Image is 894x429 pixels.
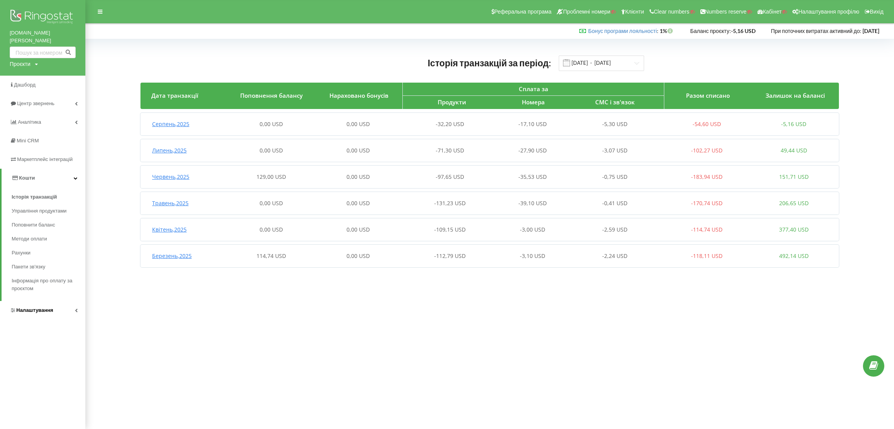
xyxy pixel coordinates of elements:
[12,260,85,274] a: Пакети зв'язку
[660,28,675,34] strong: 1%
[12,246,85,260] a: Рахунки
[152,252,192,259] span: Березень , 2025
[240,92,303,99] span: Поповнення балансу
[260,199,283,207] span: 0,00 USD
[518,120,547,128] span: -17,10 USD
[691,226,722,233] span: -114,74 USD
[260,226,283,233] span: 0,00 USD
[588,28,658,34] span: :
[779,226,809,233] span: 377,40 USD
[766,92,825,99] span: Залишок на балансі
[602,199,627,207] span: -0,41 USD
[260,120,283,128] span: 0,00 USD
[438,98,466,106] span: Продукти
[519,85,548,93] span: Сплата за
[654,9,690,15] span: Clear numbers
[347,120,370,128] span: 0,00 USD
[863,28,879,34] strong: [DATE]
[563,9,610,15] span: Проблемні номери
[347,147,370,154] span: 0,00 USD
[781,120,806,128] span: -5,16 USD
[494,9,552,15] span: Реферальна програма
[779,252,809,259] span: 492,14 USD
[12,207,67,215] span: Управління продуктами
[152,120,189,128] span: Серпень , 2025
[428,57,551,68] span: Історія транзакцій за період:
[152,226,187,233] span: Квітень , 2025
[18,119,41,125] span: Аналiтика
[10,47,76,58] input: Пошук за номером
[12,232,85,246] a: Методи оплати
[602,226,627,233] span: -2,59 USD
[691,147,722,154] span: -102,27 USD
[625,9,644,15] span: Клієнти
[693,120,721,128] span: -54,60 USD
[691,173,722,180] span: -183,94 USD
[771,28,861,34] span: При поточних витратах активний до:
[151,92,198,99] span: Дата транзакції
[690,28,731,34] span: Баланс проєкту:
[10,29,76,45] a: [DOMAIN_NAME][PERSON_NAME]
[19,175,35,181] span: Кошти
[434,252,466,259] span: -112,79 USD
[602,120,627,128] span: -5,30 USD
[12,204,85,218] a: Управління продуктами
[347,252,370,259] span: 0,00 USD
[256,252,286,259] span: 114,74 USD
[152,199,189,207] span: Травень , 2025
[520,226,545,233] span: -3,00 USD
[434,199,466,207] span: -131,23 USD
[779,173,809,180] span: 151,71 USD
[12,235,47,243] span: Методи оплати
[781,147,807,154] span: 49,44 USD
[329,92,388,99] span: Нараховано бонусів
[12,221,55,229] span: Поповнити баланс
[518,199,547,207] span: -39,10 USD
[152,147,187,154] span: Липень , 2025
[522,98,545,106] span: Номера
[12,190,85,204] a: Історія транзакцій
[10,8,76,27] img: Ringostat logo
[870,9,884,15] span: Вихід
[14,82,36,88] span: Дашборд
[436,147,464,154] span: -71,30 USD
[436,173,464,180] span: -97,65 USD
[798,9,859,15] span: Налаштування профілю
[518,147,547,154] span: -27,90 USD
[12,249,31,257] span: Рахунки
[2,169,85,187] a: Кошти
[763,9,782,15] span: Кабінет
[347,199,370,207] span: 0,00 USD
[518,173,547,180] span: -35,53 USD
[17,138,39,144] span: Mini CRM
[12,193,57,201] span: Історія транзакцій
[686,92,730,99] span: Разом списано
[520,252,545,259] span: -3,10 USD
[731,28,755,34] strong: -5,16 USD
[12,277,81,292] span: Інформація про оплату за проєктом
[602,147,627,154] span: -3,07 USD
[691,252,722,259] span: -118,11 USD
[588,28,657,34] a: Бонус програми лояльності
[12,218,85,232] a: Поповнити баланс
[17,156,73,162] span: Маркетплейс інтеграцій
[347,226,370,233] span: 0,00 USD
[779,199,809,207] span: 206,65 USD
[17,100,54,106] span: Центр звернень
[347,173,370,180] span: 0,00 USD
[602,173,627,180] span: -0,75 USD
[595,98,635,106] span: СМС і зв'язок
[256,173,286,180] span: 129,00 USD
[434,226,466,233] span: -109,15 USD
[16,307,53,313] span: Налаштування
[436,120,464,128] span: -32,20 USD
[602,252,627,259] span: -2,24 USD
[152,173,189,180] span: Червень , 2025
[705,9,747,15] span: Numbers reserve
[260,147,283,154] span: 0,00 USD
[10,60,30,68] div: Проєкти
[12,263,45,271] span: Пакети зв'язку
[12,274,85,296] a: Інформація про оплату за проєктом
[691,199,722,207] span: -170,74 USD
